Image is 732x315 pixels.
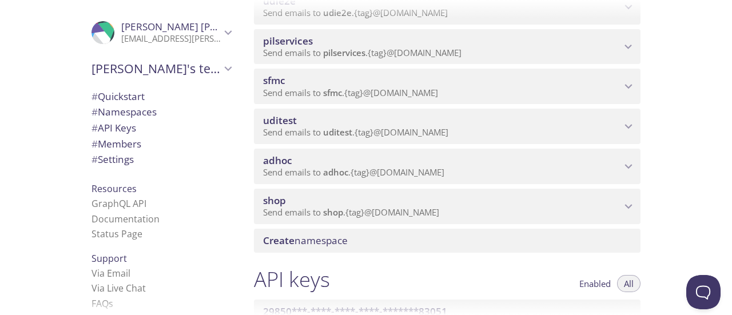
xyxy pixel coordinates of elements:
div: Jorgen's team [82,54,240,83]
span: Send emails to . {tag} @[DOMAIN_NAME] [263,47,462,58]
div: Create namespace [254,229,640,253]
span: shop [263,194,286,207]
a: Documentation [91,213,160,225]
iframe: Help Scout Beacon - Open [686,275,721,309]
div: sfmc namespace [254,69,640,104]
span: Create [263,234,295,247]
span: Support [91,252,127,265]
span: Send emails to . {tag} @[DOMAIN_NAME] [263,206,439,218]
span: shop [323,206,343,218]
h1: API keys [254,266,330,292]
p: [EMAIL_ADDRESS][PERSON_NAME][PERSON_NAME][DOMAIN_NAME] [121,33,221,45]
span: adhoc [323,166,348,178]
span: sfmc [323,87,342,98]
div: Latha Samsani [82,14,240,51]
span: Members [91,137,141,150]
div: pilservices namespace [254,29,640,65]
div: adhoc namespace [254,149,640,184]
div: shop namespace [254,189,640,224]
a: Status Page [91,228,142,240]
span: # [91,105,98,118]
div: Members [82,136,240,152]
span: uditest [323,126,352,138]
span: [PERSON_NAME] [PERSON_NAME] [121,20,278,33]
span: pilservices [263,34,313,47]
span: # [91,90,98,103]
span: # [91,121,98,134]
span: # [91,137,98,150]
span: [PERSON_NAME]'s team [91,61,221,77]
span: API Keys [91,121,136,134]
span: pilservices [323,47,365,58]
span: uditest [263,114,297,127]
a: GraphQL API [91,197,146,210]
span: Send emails to . {tag} @[DOMAIN_NAME] [263,126,448,138]
a: Via Live Chat [91,282,146,294]
div: Team Settings [82,151,240,168]
span: Resources [91,182,137,195]
span: # [91,153,98,166]
div: Namespaces [82,104,240,120]
a: Via Email [91,267,130,280]
div: uditest namespace [254,109,640,144]
span: adhoc [263,154,292,167]
span: Namespaces [91,105,157,118]
span: sfmc [263,74,285,87]
button: Enabled [572,275,618,292]
div: API Keys [82,120,240,136]
div: Quickstart [82,89,240,105]
span: namespace [263,234,348,247]
span: Send emails to . {tag} @[DOMAIN_NAME] [263,87,438,98]
span: Quickstart [91,90,145,103]
span: Settings [91,153,134,166]
span: Send emails to . {tag} @[DOMAIN_NAME] [263,166,444,178]
button: All [617,275,640,292]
